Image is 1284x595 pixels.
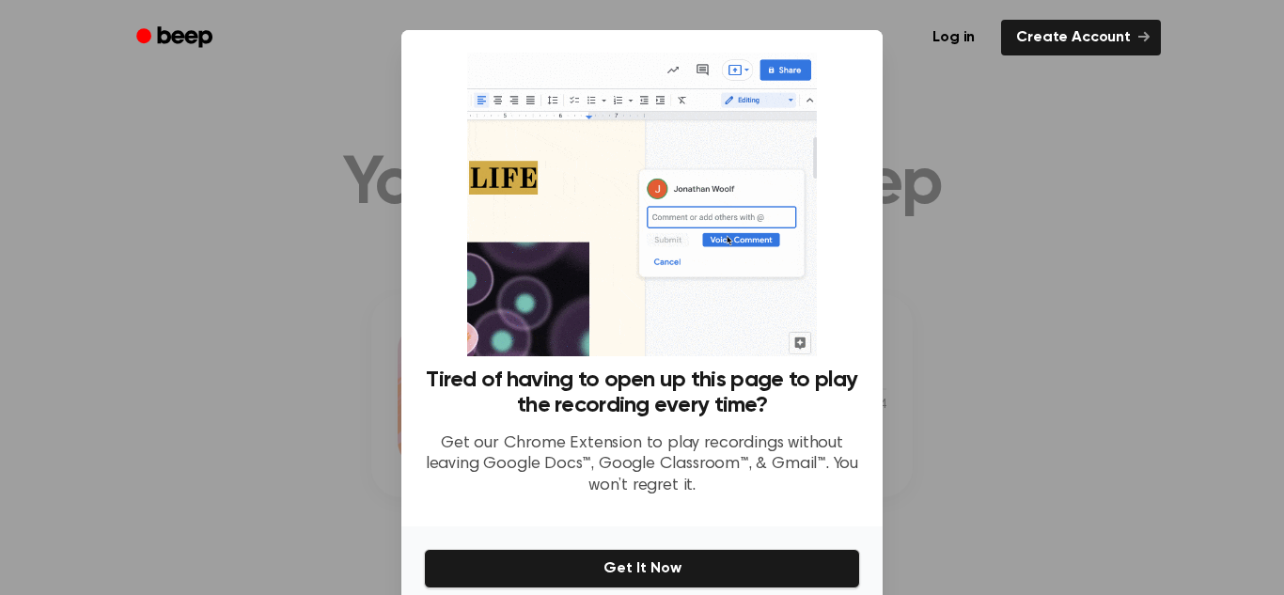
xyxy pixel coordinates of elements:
[424,549,860,588] button: Get It Now
[123,20,229,56] a: Beep
[424,368,860,418] h3: Tired of having to open up this page to play the recording every time?
[1001,20,1161,55] a: Create Account
[467,53,816,356] img: Beep extension in action
[424,433,860,497] p: Get our Chrome Extension to play recordings without leaving Google Docs™, Google Classroom™, & Gm...
[917,20,990,55] a: Log in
